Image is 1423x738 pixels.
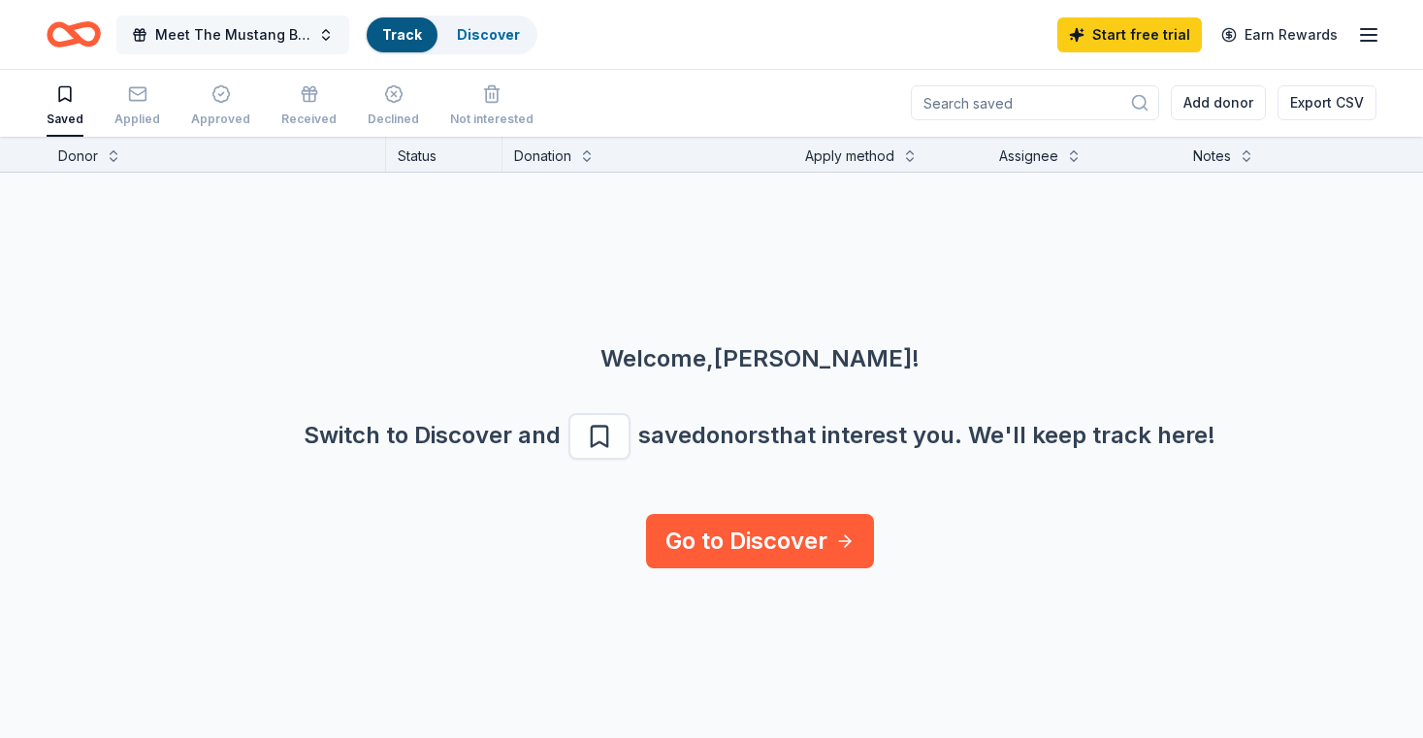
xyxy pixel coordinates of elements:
[1210,17,1349,52] a: Earn Rewards
[47,12,101,57] a: Home
[365,16,537,54] button: TrackDiscover
[386,137,502,172] div: Status
[58,144,98,168] div: Donor
[368,112,419,127] div: Declined
[514,144,571,168] div: Donation
[1277,85,1376,120] button: Export CSV
[191,112,250,127] div: Approved
[47,112,83,127] div: Saved
[805,144,894,168] div: Apply method
[116,16,349,54] button: Meet The Mustang Babies
[450,77,534,137] button: Not interested
[1057,17,1202,52] a: Start free trial
[155,23,310,47] span: Meet The Mustang Babies
[1193,144,1231,168] div: Notes
[999,144,1058,168] div: Assignee
[281,112,337,127] div: Received
[450,112,534,127] div: Not interested
[114,77,160,137] button: Applied
[1171,85,1266,120] button: Add donor
[382,26,422,43] a: Track
[47,77,83,137] button: Saved
[646,514,874,568] a: Go to Discover
[114,112,160,127] div: Applied
[457,26,520,43] a: Discover
[191,77,250,137] button: Approved
[281,77,337,137] button: Received
[368,77,419,137] button: Declined
[911,85,1159,120] input: Search saved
